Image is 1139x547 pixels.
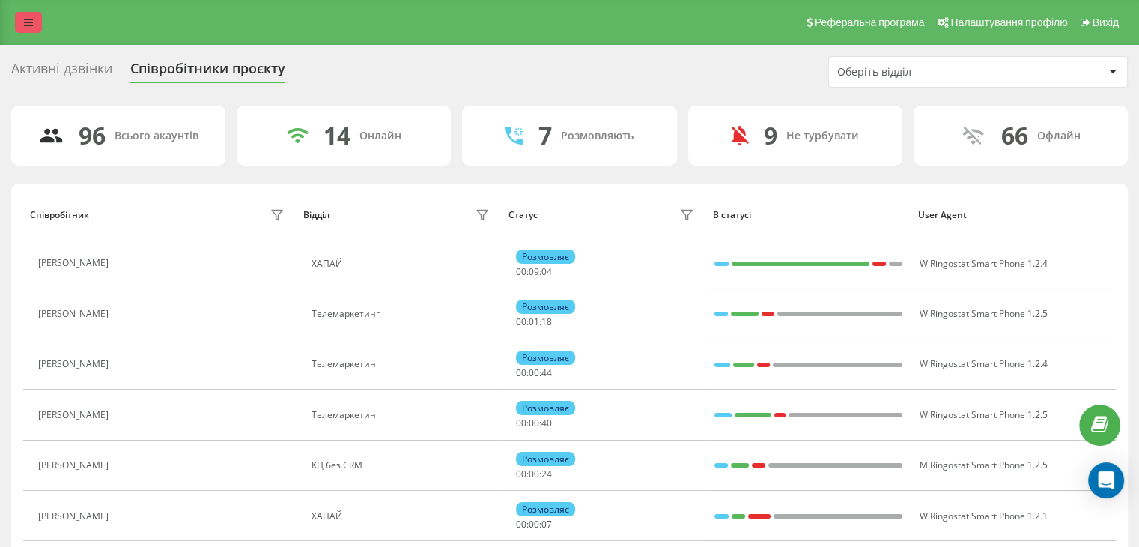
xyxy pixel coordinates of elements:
[38,309,112,319] div: [PERSON_NAME]
[516,418,552,429] div: : :
[713,210,904,220] div: В статусі
[786,130,859,142] div: Не турбувати
[529,417,539,429] span: 00
[1036,130,1080,142] div: Офлайн
[312,309,493,319] div: Телемаркетинг
[30,210,89,220] div: Співробітник
[38,460,112,471] div: [PERSON_NAME]
[919,357,1047,370] span: W Ringostat Smart Phone 1.2.4
[38,410,112,420] div: [PERSON_NAME]
[541,417,552,429] span: 40
[1093,16,1119,28] span: Вихід
[359,130,401,142] div: Онлайн
[312,359,493,369] div: Телемаркетинг
[312,511,493,522] div: ХАПАЙ
[541,468,552,480] span: 24
[516,452,575,466] div: Розмовляє
[516,519,552,530] div: : :
[919,257,1047,270] span: W Ringostat Smart Phone 1.2.4
[516,351,575,365] div: Розмовляє
[79,121,106,150] div: 96
[115,130,198,142] div: Всього акаунтів
[516,417,526,429] span: 00
[516,469,552,480] div: : :
[516,366,526,379] span: 00
[324,121,350,150] div: 14
[919,510,1047,522] span: W Ringostat Smart Phone 1.2.1
[541,265,552,278] span: 04
[516,401,575,415] div: Розмовляє
[312,259,493,269] div: ХАПАЙ
[529,315,539,328] span: 01
[516,250,575,264] div: Розмовляє
[516,518,526,531] span: 00
[815,16,925,28] span: Реферальна програма
[919,408,1047,421] span: W Ringostat Smart Phone 1.2.5
[1088,462,1124,498] div: Open Intercom Messenger
[764,121,777,150] div: 9
[303,210,329,220] div: Відділ
[541,315,552,328] span: 18
[516,267,552,277] div: : :
[130,61,285,84] div: Співробітники проєкту
[516,265,526,278] span: 00
[529,518,539,531] span: 00
[38,359,112,369] div: [PERSON_NAME]
[529,366,539,379] span: 00
[516,317,552,327] div: : :
[516,315,526,328] span: 00
[516,300,575,314] div: Розмовляє
[919,459,1047,471] span: M Ringostat Smart Phone 1.2.5
[837,66,1016,79] div: Оберіть відділ
[312,410,493,420] div: Телемаркетинг
[541,366,552,379] span: 44
[541,518,552,531] span: 07
[538,121,552,150] div: 7
[38,511,112,522] div: [PERSON_NAME]
[516,368,552,378] div: : :
[919,307,1047,320] span: W Ringostat Smart Phone 1.2.5
[508,210,538,220] div: Статус
[561,130,634,142] div: Розмовляють
[918,210,1109,220] div: User Agent
[11,61,112,84] div: Активні дзвінки
[529,265,539,278] span: 09
[516,502,575,516] div: Розмовляє
[312,460,493,471] div: КЦ без CRM
[950,16,1067,28] span: Налаштування профілю
[38,258,112,268] div: [PERSON_NAME]
[1000,121,1027,150] div: 66
[529,468,539,480] span: 00
[516,468,526,480] span: 00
